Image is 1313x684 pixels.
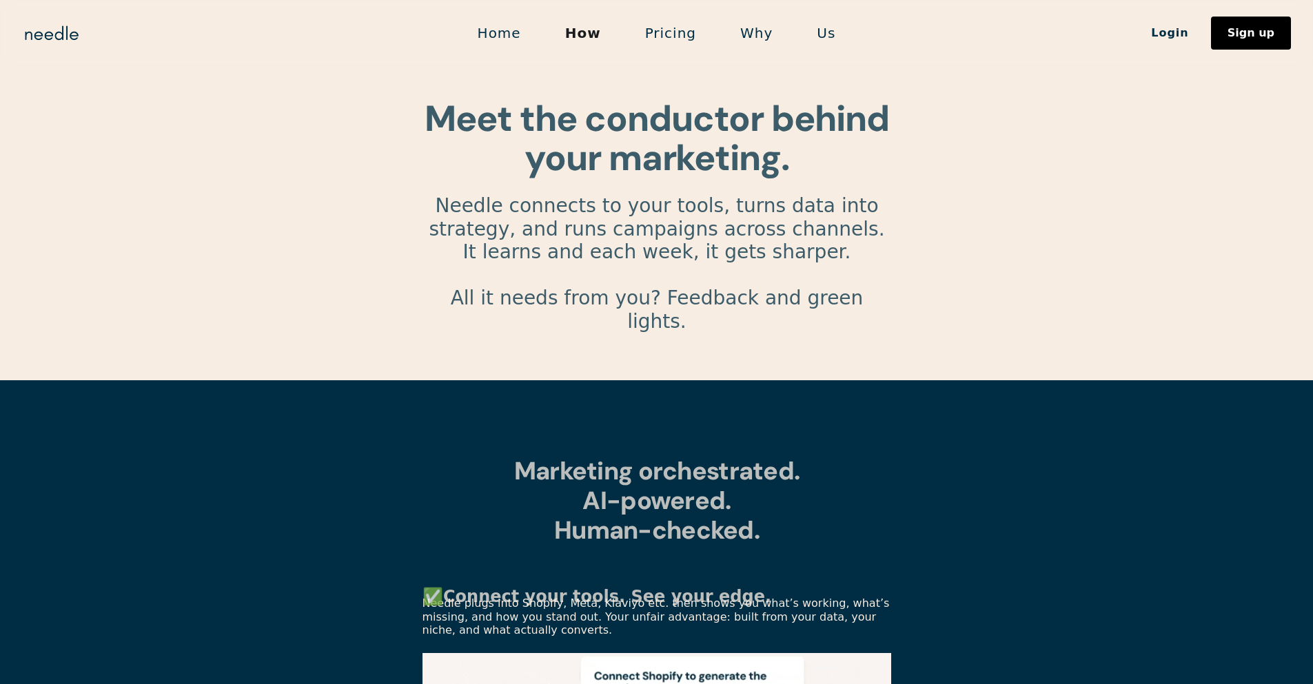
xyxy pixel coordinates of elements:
a: Us [795,19,857,48]
a: Home [456,19,543,48]
p: Needle connects to your tools, turns data into strategy, and runs campaigns across channels. It l... [423,194,891,356]
p: ✅ [423,586,891,608]
a: Sign up [1211,17,1291,50]
div: Sign up [1228,28,1274,39]
strong: Meet the conductor behind your marketing. [425,95,888,181]
strong: Connect your tools. See your edge. [443,587,771,606]
a: Pricing [623,19,718,48]
a: How [543,19,623,48]
a: Login [1129,21,1211,45]
strong: Marketing orchestrated. AI-powered. Human-checked. [513,455,799,546]
p: Needle plugs into Shopify, Meta, Klaviyo etc. then shows you what’s working, what’s missing, and ... [423,597,891,636]
a: Why [718,19,795,48]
